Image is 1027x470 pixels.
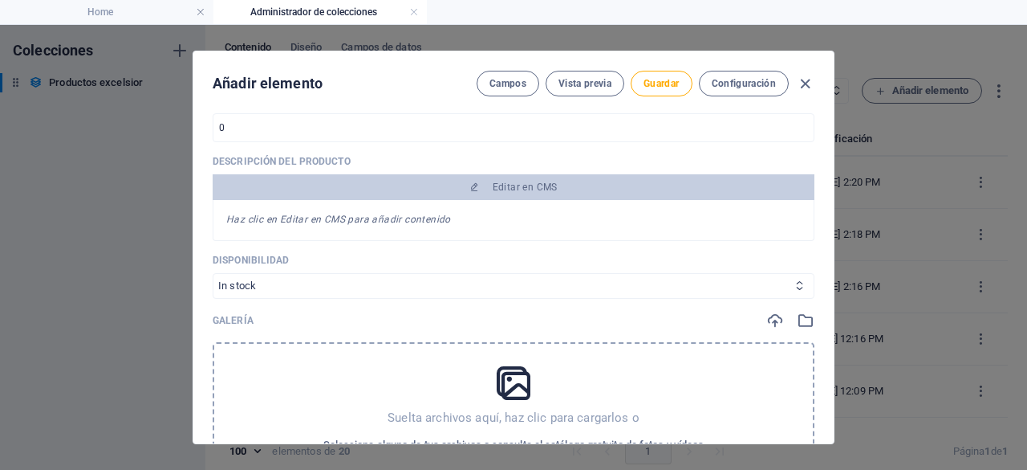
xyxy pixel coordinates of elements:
span: Vista previa [558,77,611,90]
em: Haz clic en Editar en CMS para añadir contenido [226,214,451,225]
span: Selecciona alguno de tus archivos o consulta el catálogo gratuito de fotos y vídeos [323,435,704,455]
h4: Administrador de colecciones [213,3,427,21]
p: Disponibilidad [213,254,814,267]
p: Descripción del producto [213,155,814,168]
button: Campos [477,71,539,96]
h2: Añadir elemento [213,74,323,93]
span: Editar en CMS [493,181,558,194]
span: Configuración [712,77,776,90]
span: Guardar [643,77,679,90]
input: 0 [213,113,814,142]
button: Selecciona alguno de tus archivos o consulta el catálogo gratuito de fotos y vídeos [319,432,708,458]
span: Campos [489,77,526,90]
i: Selecciona una imagen del administrador de archivos o del catálogo [797,312,814,329]
button: Configuración [699,71,789,96]
p: Galería [213,314,254,327]
p: Suelta archivos aquí, haz clic para cargarlos o [388,410,639,426]
button: Guardar [631,71,692,96]
button: Editar en CMS [213,174,814,200]
button: Vista previa [546,71,624,96]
